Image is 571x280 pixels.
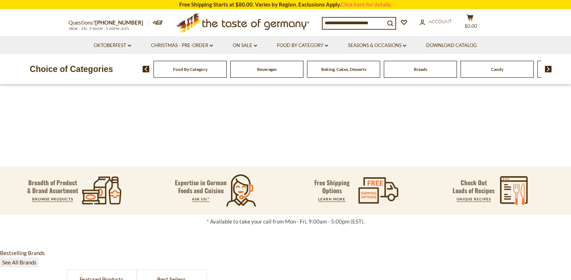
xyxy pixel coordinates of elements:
[321,67,366,72] a: Baking, Cakes, Desserts
[414,67,427,72] a: Breads
[491,67,503,72] a: Candy
[420,18,452,26] a: Account
[308,179,356,195] p: Free Shipping Options
[426,42,477,50] a: Download Catalog
[32,197,73,201] a: BROWSE PRODUCTS
[192,197,210,201] a: ASK US!*
[545,66,552,72] img: next arrow
[453,179,495,195] p: Check Out Loads of Recipes
[459,14,481,32] button: $0.00
[27,179,78,195] p: Breadth of Product & Brand Assortment
[175,179,227,195] p: Expertise in German Foods and Cuisine
[348,42,406,50] a: Seasons & Occasions
[143,66,150,72] img: previous arrow
[94,42,131,50] a: Oktoberfest
[465,23,477,29] span: $0.00
[277,42,328,50] a: Food By Category
[457,197,491,201] a: UNIQUE RECIPES
[233,42,257,50] a: On Sale
[429,18,452,24] span: Account
[173,67,207,72] a: Food By Category
[68,18,149,27] p: Questions?
[341,1,392,8] a: Click here for details.
[95,19,143,26] a: [PHONE_NUMBER]
[151,42,213,50] a: Christmas - PRE-ORDER
[68,27,130,31] span: MON - FRI, 9:00AM - 5:00PM (EST)
[318,197,345,201] a: LEARN MORE
[257,67,277,72] a: Beverages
